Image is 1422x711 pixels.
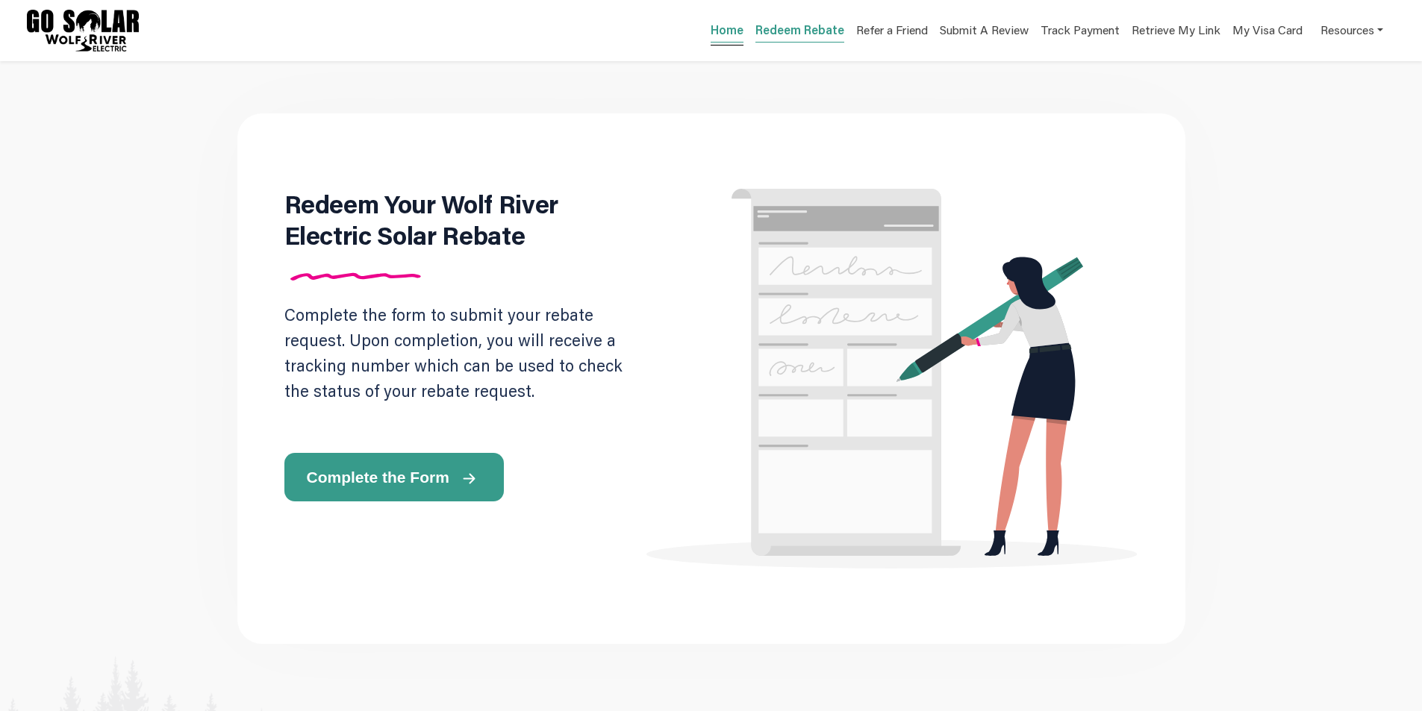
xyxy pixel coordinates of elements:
h1: Redeem Your Wolf River Electric Solar Rebate [284,188,632,251]
img: Rebate form [646,188,1138,569]
a: Track Payment [1041,22,1120,43]
span: Complete the Form [307,469,449,485]
img: Program logo [27,10,139,51]
a: Retrieve My Link [1132,22,1220,43]
a: Resources [1320,15,1383,46]
a: Submit A Review [940,22,1029,43]
p: Complete the form to submit your rebate request. Upon completion, you will receive a tracking num... [284,302,632,404]
a: Redeem Rebate [755,22,844,43]
img: Divider [284,272,428,281]
a: Refer a Friend [856,22,928,43]
a: Home [711,22,743,43]
a: My Visa Card [1232,15,1303,46]
button: Complete the Form [284,453,504,501]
